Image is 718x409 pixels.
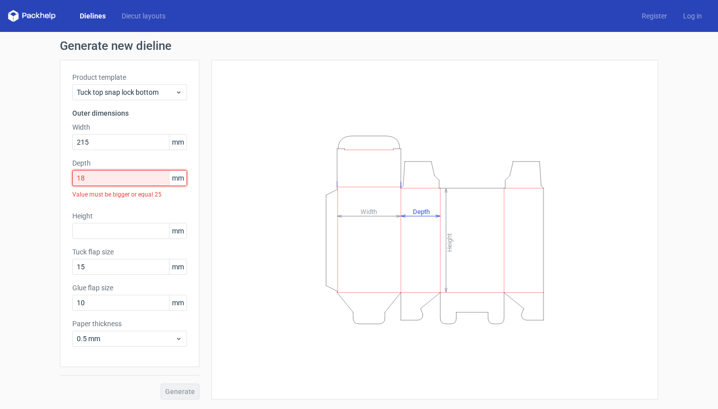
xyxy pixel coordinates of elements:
[72,108,187,118] h3: Outer dimensions
[169,171,186,186] span: mm
[360,207,377,215] tspan: Width
[446,233,453,251] tspan: Height
[72,283,187,293] label: Glue flap size
[77,87,175,97] span: Tuck top snap lock bottom
[72,247,187,257] label: Tuck flap size
[72,158,187,168] label: Depth
[72,319,187,329] label: Paper thickness
[72,72,187,82] label: Product template
[634,11,675,21] a: Register
[60,40,658,52] h1: Generate new dieline
[72,211,187,221] label: Height
[169,223,186,238] span: mm
[675,11,710,21] a: Log in
[169,295,186,310] span: mm
[169,259,186,274] span: mm
[413,207,430,215] tspan: Depth
[114,11,174,21] a: Diecut layouts
[72,186,187,203] div: Value must be bigger or equal 25
[72,11,114,21] a: Dielines
[169,135,186,150] span: mm
[72,122,187,132] label: Width
[77,334,175,344] span: 0.5 mm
